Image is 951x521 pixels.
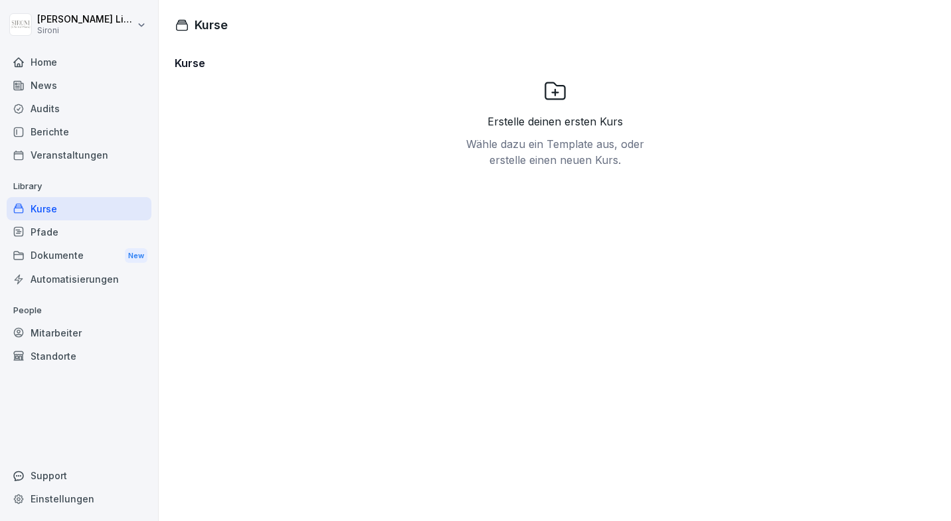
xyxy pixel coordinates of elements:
a: Automatisierungen [7,267,151,291]
p: Erstelle deinen ersten Kurs [487,113,623,129]
a: Mitarbeiter [7,321,151,344]
a: News [7,74,151,97]
a: DokumenteNew [7,244,151,268]
p: Wähle dazu ein Template aus, oder erstelle einen neuen Kurs. [462,136,648,168]
a: Home [7,50,151,74]
h1: Kurse [195,16,228,34]
div: Dokumente [7,244,151,268]
h3: Kurse [175,55,935,71]
a: Berichte [7,120,151,143]
div: New [125,248,147,263]
a: Veranstaltungen [7,143,151,167]
p: People [7,300,151,321]
a: Pfade [7,220,151,244]
div: Support [7,464,151,487]
a: Kurse [7,197,151,220]
a: Standorte [7,344,151,368]
p: [PERSON_NAME] Lilja [37,14,134,25]
a: Audits [7,97,151,120]
p: Sironi [37,26,134,35]
a: Einstellungen [7,487,151,510]
p: Library [7,176,151,197]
